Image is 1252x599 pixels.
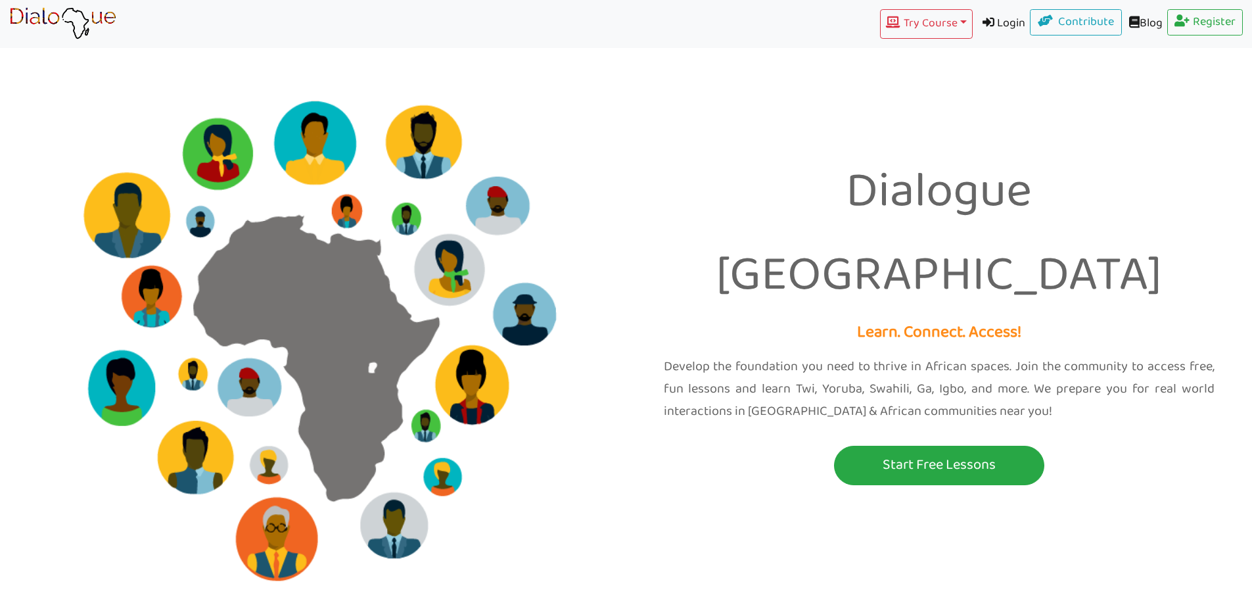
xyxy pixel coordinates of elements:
a: Register [1167,9,1243,36]
a: Login [973,9,1031,39]
p: Dialogue [GEOGRAPHIC_DATA] [636,151,1243,319]
button: Try Course [880,9,972,39]
p: Learn. Connect. Access! [636,319,1243,347]
a: Contribute [1030,9,1122,36]
p: Start Free Lessons [837,453,1041,477]
img: learn African language platform app [9,7,116,40]
a: Start Free Lessons [636,446,1243,485]
a: Blog [1122,9,1167,39]
button: Start Free Lessons [834,446,1044,485]
p: Develop the foundation you need to thrive in African spaces. Join the community to access free, f... [664,356,1215,423]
